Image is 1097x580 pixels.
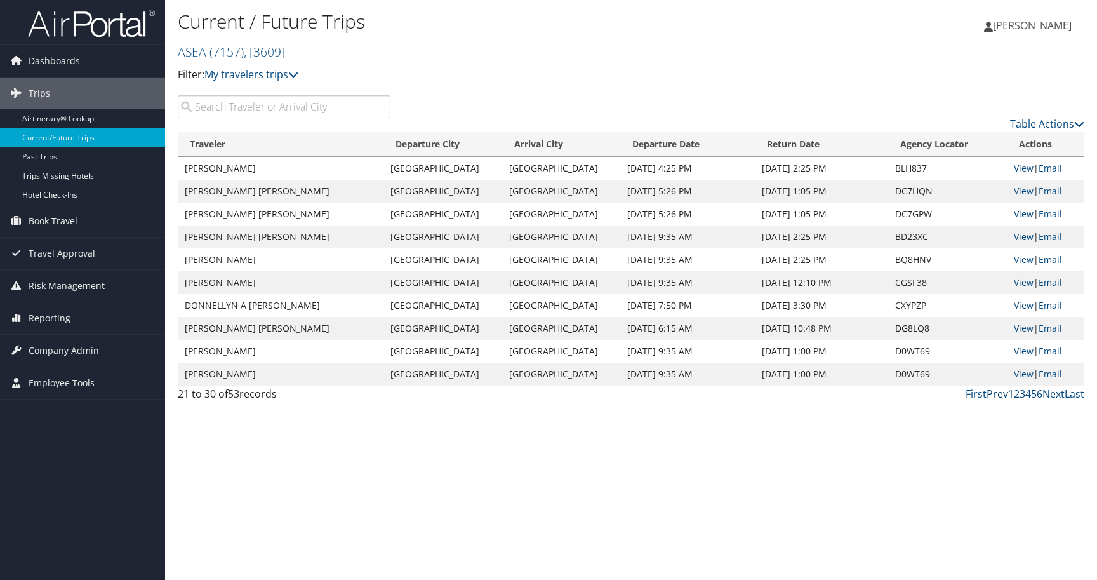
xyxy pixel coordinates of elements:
[178,157,384,180] td: [PERSON_NAME]
[1007,203,1084,226] td: |
[1008,387,1014,401] a: 1
[755,317,889,340] td: [DATE] 10:48 PM
[178,294,384,317] td: DONNELLYN A [PERSON_NAME]
[1007,248,1084,271] td: |
[1014,253,1034,266] a: View
[178,67,782,83] p: Filter:
[755,203,889,226] td: [DATE] 1:05 PM
[889,203,1007,226] td: DC7GPW
[178,43,285,60] a: ASEA
[178,271,384,294] td: [PERSON_NAME]
[755,132,889,157] th: Return Date: activate to sort column ascending
[889,340,1007,363] td: D0WT69
[178,132,384,157] th: Traveler: activate to sort column ascending
[966,387,987,401] a: First
[178,95,390,118] input: Search Traveler or Arrival City
[1025,387,1031,401] a: 4
[1039,185,1062,197] a: Email
[1014,162,1034,174] a: View
[384,248,503,271] td: [GEOGRAPHIC_DATA]
[503,226,622,248] td: [GEOGRAPHIC_DATA]
[28,8,155,38] img: airportal-logo.png
[889,248,1007,271] td: BQ8HNV
[1039,345,1062,357] a: Email
[29,78,50,109] span: Trips
[384,132,503,157] th: Departure City: activate to sort column ascending
[1039,299,1062,311] a: Email
[29,238,95,269] span: Travel Approval
[1042,387,1065,401] a: Next
[621,157,755,180] td: [DATE] 4:25 PM
[621,271,755,294] td: [DATE] 9:35 AM
[29,302,70,334] span: Reporting
[984,6,1084,44] a: [PERSON_NAME]
[1007,132,1084,157] th: Actions
[1007,294,1084,317] td: |
[384,340,503,363] td: [GEOGRAPHIC_DATA]
[244,43,285,60] span: , [ 3609 ]
[384,180,503,203] td: [GEOGRAPHIC_DATA]
[889,271,1007,294] td: CGSF38
[621,248,755,271] td: [DATE] 9:35 AM
[29,205,77,237] span: Book Travel
[1007,317,1084,340] td: |
[621,294,755,317] td: [DATE] 7:50 PM
[29,335,99,367] span: Company Admin
[1007,363,1084,386] td: |
[503,271,622,294] td: [GEOGRAPHIC_DATA]
[503,294,622,317] td: [GEOGRAPHIC_DATA]
[755,226,889,248] td: [DATE] 2:25 PM
[1014,387,1020,401] a: 2
[384,203,503,226] td: [GEOGRAPHIC_DATA]
[178,180,384,203] td: [PERSON_NAME] [PERSON_NAME]
[29,45,80,77] span: Dashboards
[384,294,503,317] td: [GEOGRAPHIC_DATA]
[621,317,755,340] td: [DATE] 6:15 AM
[889,226,1007,248] td: BD23XC
[1007,271,1084,294] td: |
[1014,231,1034,243] a: View
[755,294,889,317] td: [DATE] 3:30 PM
[755,271,889,294] td: [DATE] 12:10 PM
[889,180,1007,203] td: DC7HQN
[503,363,622,386] td: [GEOGRAPHIC_DATA]
[503,248,622,271] td: [GEOGRAPHIC_DATA]
[1039,276,1062,288] a: Email
[1007,180,1084,203] td: |
[503,317,622,340] td: [GEOGRAPHIC_DATA]
[178,386,390,408] div: 21 to 30 of records
[621,226,755,248] td: [DATE] 9:35 AM
[384,271,503,294] td: [GEOGRAPHIC_DATA]
[384,226,503,248] td: [GEOGRAPHIC_DATA]
[1039,253,1062,266] a: Email
[1014,208,1034,220] a: View
[889,157,1007,180] td: BLH837
[889,294,1007,317] td: CXYPZP
[204,67,298,81] a: My travelers trips
[178,340,384,363] td: [PERSON_NAME]
[1065,387,1084,401] a: Last
[178,8,782,35] h1: Current / Future Trips
[503,180,622,203] td: [GEOGRAPHIC_DATA]
[503,340,622,363] td: [GEOGRAPHIC_DATA]
[1007,157,1084,180] td: |
[228,387,239,401] span: 53
[1010,117,1084,131] a: Table Actions
[178,226,384,248] td: [PERSON_NAME] [PERSON_NAME]
[621,340,755,363] td: [DATE] 9:35 AM
[755,180,889,203] td: [DATE] 1:05 PM
[1020,387,1025,401] a: 3
[209,43,244,60] span: ( 7157 )
[503,157,622,180] td: [GEOGRAPHIC_DATA]
[1014,345,1034,357] a: View
[755,157,889,180] td: [DATE] 2:25 PM
[1014,299,1034,311] a: View
[1039,231,1062,243] a: Email
[178,363,384,386] td: [PERSON_NAME]
[621,203,755,226] td: [DATE] 5:26 PM
[1037,387,1042,401] a: 6
[993,18,1072,32] span: [PERSON_NAME]
[1014,322,1034,334] a: View
[987,387,1008,401] a: Prev
[621,132,755,157] th: Departure Date: activate to sort column descending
